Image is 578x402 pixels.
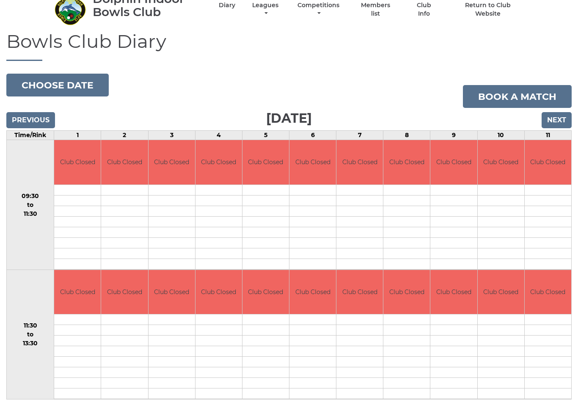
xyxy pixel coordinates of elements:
a: Competitions [295,1,341,18]
td: 10 [477,131,524,140]
td: Club Closed [525,140,571,184]
td: 2 [101,131,148,140]
td: 11:30 to 13:30 [7,270,54,399]
td: 4 [195,131,242,140]
td: Club Closed [289,140,336,184]
a: Members list [356,1,395,18]
td: Club Closed [478,270,524,314]
td: Club Closed [336,140,383,184]
td: Club Closed [289,270,336,314]
td: 7 [336,131,383,140]
td: Club Closed [149,270,195,314]
td: Club Closed [54,140,101,184]
td: 09:30 to 11:30 [7,140,54,270]
td: 1 [54,131,101,140]
td: Club Closed [430,140,477,184]
td: 3 [148,131,195,140]
td: Club Closed [149,140,195,184]
a: Club Info [410,1,438,18]
td: Club Closed [478,140,524,184]
td: 5 [242,131,289,140]
td: 8 [383,131,430,140]
td: Club Closed [430,270,477,314]
a: Book a match [463,85,572,108]
td: 11 [524,131,571,140]
td: Club Closed [101,270,148,314]
a: Leagues [250,1,281,18]
td: Club Closed [195,140,242,184]
td: Club Closed [383,270,430,314]
input: Previous [6,112,55,128]
a: Return to Club Website [452,1,524,18]
td: 6 [289,131,336,140]
td: Club Closed [101,140,148,184]
button: Choose date [6,74,109,96]
td: 9 [430,131,477,140]
td: Club Closed [336,270,383,314]
td: Club Closed [242,270,289,314]
td: Club Closed [54,270,101,314]
td: Club Closed [525,270,571,314]
td: Club Closed [383,140,430,184]
td: Club Closed [195,270,242,314]
input: Next [542,112,572,128]
td: Time/Rink [7,131,54,140]
h1: Bowls Club Diary [6,31,572,61]
a: Diary [219,1,235,9]
td: Club Closed [242,140,289,184]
